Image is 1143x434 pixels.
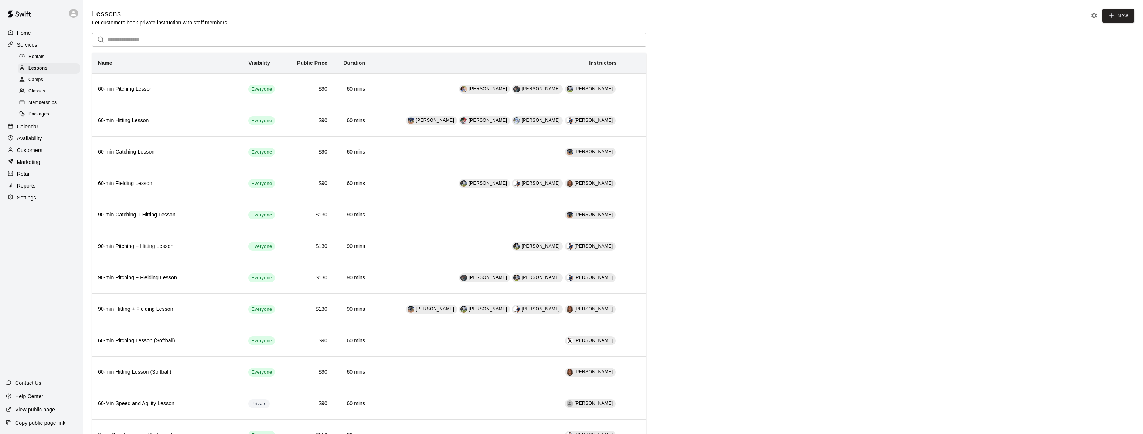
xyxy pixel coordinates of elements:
h6: $90 [292,179,327,188]
span: [PERSON_NAME] [575,181,613,186]
h6: 90-min Hitting + Fielding Lesson [98,305,237,313]
a: Classes [18,86,83,97]
div: This service is visible to all of your customers [248,336,275,345]
p: Copy public page link [15,419,65,427]
h6: 60-min Hitting Lesson [98,117,237,125]
img: Phillip Jankulovski [567,275,573,281]
span: Everyone [248,275,275,282]
p: Settings [17,194,36,201]
a: Retail [6,168,77,179]
p: Availability [17,135,42,142]
div: Dawn Bodrug [567,337,573,344]
h6: 60 mins [339,148,365,156]
a: Marketing [6,157,77,168]
img: Rylan Pranger [460,306,467,313]
img: Phillip Jankulovski [567,117,573,124]
div: Rylan Pranger [567,86,573,92]
div: Lessons [18,63,80,74]
div: Memberships [18,98,80,108]
img: Grayden Stauffer [460,275,467,281]
span: [PERSON_NAME] [469,86,507,91]
img: Grayden Stauffer [513,86,520,92]
span: Everyone [248,117,275,124]
h5: Lessons [92,9,228,19]
a: Camps [18,74,83,86]
div: Bruce Ysselstein [567,400,573,407]
p: Customers [17,147,42,154]
h6: $130 [292,242,327,250]
span: Everyone [248,337,275,344]
div: Camps [18,75,80,85]
span: [PERSON_NAME] [575,243,613,249]
span: Everyone [248,180,275,187]
h6: 60 mins [339,117,365,125]
span: Everyone [248,306,275,313]
a: Availability [6,133,77,144]
div: This service is visible to all of your customers [248,211,275,219]
h6: 90 mins [339,211,365,219]
div: This service is visible to all of your customers [248,116,275,125]
a: Home [6,27,77,38]
div: This service is visible to all of your customers [248,179,275,188]
span: [PERSON_NAME] [521,275,560,280]
img: Hayley Pasma [567,180,573,187]
img: Hayley Pasma [567,369,573,376]
span: [PERSON_NAME] [469,306,507,312]
h6: 90-min Catching + Hitting Lesson [98,211,237,219]
h6: 60-min Fielding Lesson [98,179,237,188]
span: [PERSON_NAME] [521,181,560,186]
img: Rylan Pranger [460,180,467,187]
span: Rentals [28,53,45,61]
a: Calendar [6,121,77,132]
h6: 90 mins [339,242,365,250]
div: Rylan Pranger [513,275,520,281]
div: Phillip Jankulovski [513,306,520,313]
img: Phillip Jankulovski [567,243,573,250]
div: Services [6,39,77,50]
span: [PERSON_NAME] [521,306,560,312]
h6: 60 mins [339,337,365,345]
div: Classes [18,86,80,97]
div: Andy Leader [513,117,520,124]
div: This service is hidden, and can only be accessed via a direct link [248,399,270,408]
span: [PERSON_NAME] [575,212,613,217]
span: [PERSON_NAME] [469,118,507,123]
b: Public Price [297,60,327,66]
h6: 60-Min Speed and Agility Lesson [98,400,237,408]
img: Josh Cossitt [567,149,573,155]
img: Rylan Pranger [513,243,520,250]
img: Josh Cossitt [408,306,414,313]
p: Help Center [15,393,43,400]
span: Packages [28,111,49,118]
h6: $90 [292,400,327,408]
div: Rentals [18,52,80,62]
span: Camps [28,76,43,84]
div: Phillip Jankulovski [513,180,520,187]
a: New [1102,9,1134,23]
div: This service is visible to all of your customers [248,368,275,377]
a: Rentals [18,51,83,63]
span: Everyone [248,212,275,219]
h6: $90 [292,117,327,125]
h6: 90 mins [339,274,365,282]
div: Packages [18,109,80,120]
h6: $90 [292,368,327,376]
p: Contact Us [15,379,41,387]
div: Liam Devine [460,86,467,92]
span: [PERSON_NAME] [469,275,507,280]
img: Hayley Pasma [567,306,573,313]
h6: 60-min Pitching Lesson [98,85,237,93]
span: [PERSON_NAME] [575,149,613,154]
